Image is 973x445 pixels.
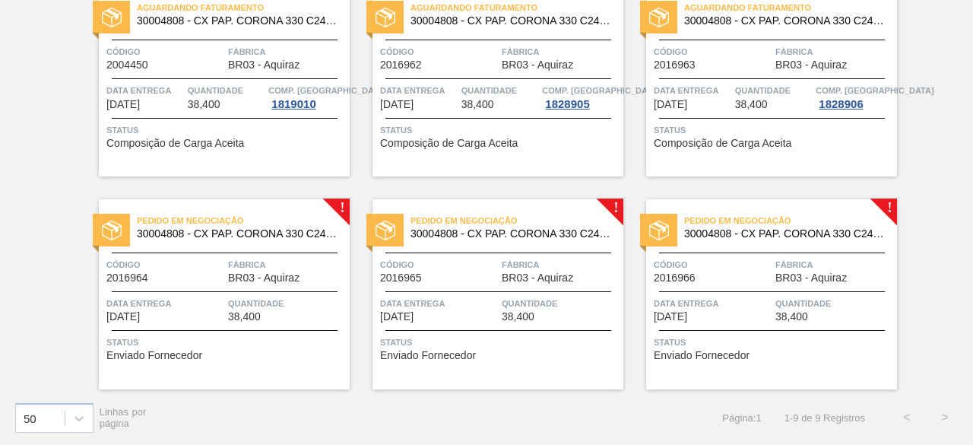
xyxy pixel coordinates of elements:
[106,257,224,272] span: Código
[228,257,346,272] span: Fábrica
[888,399,926,437] button: <
[106,83,184,98] span: Data entrega
[502,59,573,71] span: BR03 - Aquiraz
[188,83,265,98] span: Quantidade
[137,213,350,228] span: Pedido em Negociação
[106,44,224,59] span: Código
[410,15,611,27] span: 30004808 - CX PAP. CORONA 330 C24 WAVE
[228,296,346,311] span: Quantidade
[926,399,964,437] button: >
[816,83,933,98] span: Comp. Carga
[816,83,893,110] a: Comp. [GEOGRAPHIC_DATA]1828906
[784,412,865,424] span: 1 - 9 de 9 Registros
[188,99,220,110] span: 38,400
[684,15,885,27] span: 30004808 - CX PAP. CORONA 330 C24 WAVE
[380,335,620,350] span: Status
[380,257,498,272] span: Código
[654,59,696,71] span: 2016963
[649,221,669,240] img: status
[380,83,458,98] span: Data entrega
[502,311,534,323] span: 38,400
[106,350,202,361] span: Enviado Fornecedor
[623,199,897,389] a: !statusPedido em Negociação30004808 - CX PAP. CORONA 330 C24 WAVECódigo2016966FábricaBR03 - Aquir...
[649,8,669,27] img: status
[502,272,573,284] span: BR03 - Aquiraz
[76,199,350,389] a: !statusPedido em Negociação30004808 - CX PAP. CORONA 330 C24 WAVECódigo2016964FábricaBR03 - Aquir...
[410,228,611,240] span: 30004808 - CX PAP. CORONA 330 C24 WAVE
[542,98,592,110] div: 1828905
[268,83,346,110] a: Comp. [GEOGRAPHIC_DATA]1819010
[654,350,750,361] span: Enviado Fornecedor
[654,44,772,59] span: Código
[106,335,346,350] span: Status
[542,83,620,110] a: Comp. [GEOGRAPHIC_DATA]1828905
[106,311,140,323] span: 30/09/2025
[100,406,147,429] span: Linhas por página
[376,221,395,240] img: status
[735,83,813,98] span: Quantidade
[775,296,893,311] span: Quantidade
[228,44,346,59] span: Fábrica
[410,213,623,228] span: Pedido em Negociação
[380,138,518,149] span: Composição de Carga Aceita
[502,257,620,272] span: Fábrica
[380,272,422,284] span: 2016965
[350,199,623,389] a: !statusPedido em Negociação30004808 - CX PAP. CORONA 330 C24 WAVECódigo2016965FábricaBR03 - Aquir...
[137,15,338,27] span: 30004808 - CX PAP. CORONA 330 C24 WAVE
[654,311,687,323] span: 02/10/2025
[380,311,414,323] span: 01/10/2025
[106,99,140,110] span: 26/09/2025
[461,83,539,98] span: Quantidade
[816,98,866,110] div: 1828906
[102,221,122,240] img: status
[735,99,768,110] span: 38,400
[461,99,494,110] span: 38,400
[654,296,772,311] span: Data entrega
[722,412,761,424] span: Página : 1
[775,44,893,59] span: Fábrica
[380,296,498,311] span: Data entrega
[654,99,687,110] span: 29/09/2025
[684,213,897,228] span: Pedido em Negociação
[654,83,731,98] span: Data entrega
[228,311,261,323] span: 38,400
[775,257,893,272] span: Fábrica
[106,138,244,149] span: Composição de Carga Aceita
[654,335,893,350] span: Status
[106,296,224,311] span: Data entrega
[502,44,620,59] span: Fábrica
[654,138,791,149] span: Composição de Carga Aceita
[268,98,319,110] div: 1819010
[228,59,300,71] span: BR03 - Aquiraz
[376,8,395,27] img: status
[380,44,498,59] span: Código
[654,122,893,138] span: Status
[24,412,36,424] div: 50
[654,272,696,284] span: 2016966
[542,83,660,98] span: Comp. Carga
[380,122,620,138] span: Status
[228,272,300,284] span: BR03 - Aquiraz
[106,59,148,71] span: 2004450
[654,257,772,272] span: Código
[106,122,346,138] span: Status
[775,59,847,71] span: BR03 - Aquiraz
[502,296,620,311] span: Quantidade
[775,272,847,284] span: BR03 - Aquiraz
[775,311,808,323] span: 38,400
[106,272,148,284] span: 2016964
[268,83,386,98] span: Comp. Carga
[380,350,476,361] span: Enviado Fornecedor
[380,59,422,71] span: 2016962
[102,8,122,27] img: status
[137,228,338,240] span: 30004808 - CX PAP. CORONA 330 C24 WAVE
[380,99,414,110] span: 27/09/2025
[684,228,885,240] span: 30004808 - CX PAP. CORONA 330 C24 WAVE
